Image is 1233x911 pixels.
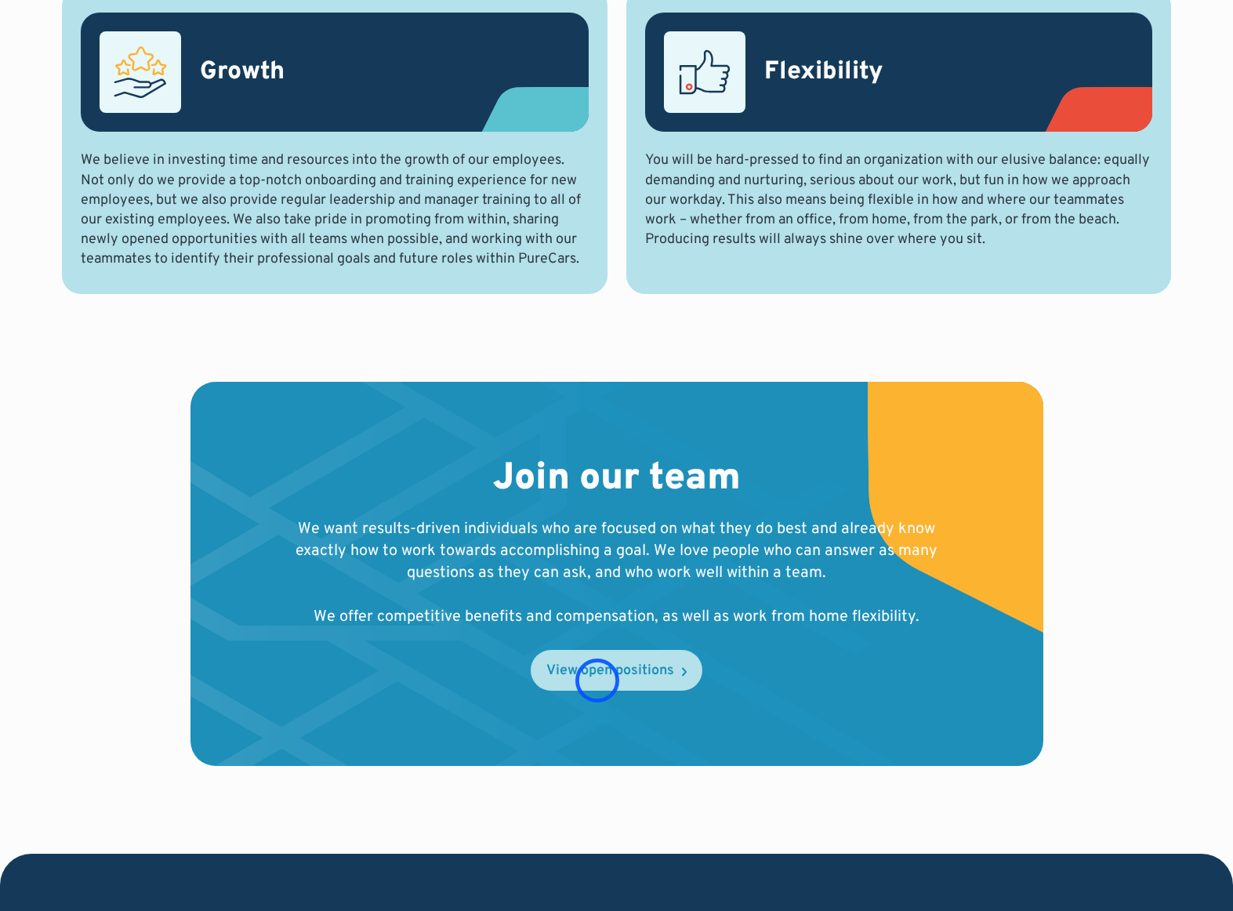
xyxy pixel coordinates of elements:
div: View open positions [546,664,674,678]
p: You will be hard-pressed to find an organization with our elusive balance: equally demanding and ... [645,151,1153,249]
h3: Growth [200,56,285,89]
p: We believe in investing time and resources into the growth of our employees. Not only do we provi... [81,151,589,269]
h3: Flexibility [764,56,883,89]
a: View open positions [531,650,702,691]
h2: Join our team [493,457,741,503]
p: We want results-driven individuals who are focused on what they do best and already know exactly ... [291,518,943,628]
